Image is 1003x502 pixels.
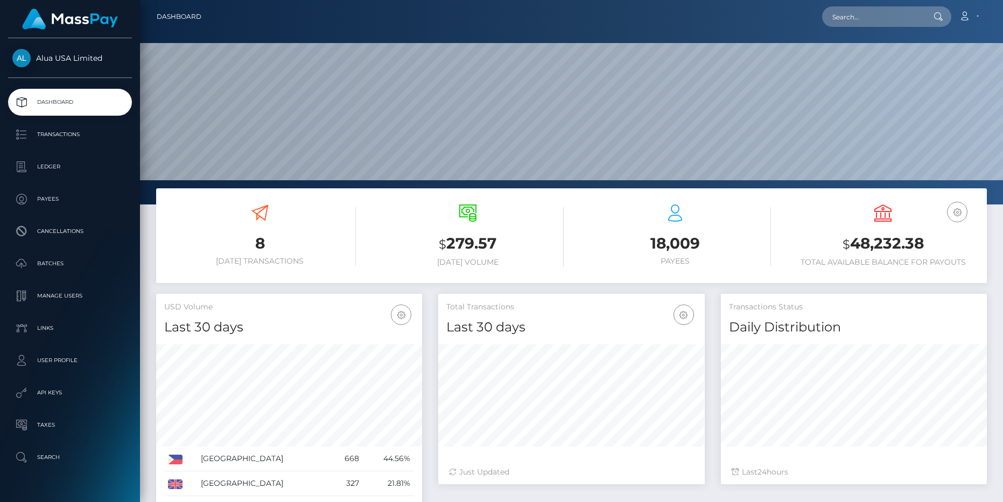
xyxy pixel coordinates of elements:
p: Payees [12,191,128,207]
p: Ledger [12,159,128,175]
a: Ledger [8,153,132,180]
td: 327 [331,471,363,496]
p: API Keys [12,385,128,401]
a: Cancellations [8,218,132,245]
p: Batches [12,256,128,272]
input: Search... [822,6,923,27]
a: Manage Users [8,282,132,309]
p: User Profile [12,352,128,369]
h5: USD Volume [164,302,414,313]
p: Manage Users [12,288,128,304]
a: Dashboard [157,5,201,28]
h3: 18,009 [580,233,771,254]
h6: Total Available Balance for Payouts [787,258,979,267]
img: Alua USA Limited [12,49,31,67]
h3: 48,232.38 [787,233,979,255]
h5: Total Transactions [446,302,696,313]
h6: [DATE] Volume [372,258,564,267]
small: $ [843,237,850,252]
a: Dashboard [8,89,132,116]
h6: [DATE] Transactions [164,257,356,266]
a: Links [8,315,132,342]
img: MassPay Logo [22,9,118,30]
p: Links [12,320,128,336]
img: PH.png [168,455,183,464]
td: 21.81% [363,471,414,496]
h4: Daily Distribution [729,318,979,337]
p: Search [12,449,128,465]
a: API Keys [8,379,132,406]
h5: Transactions Status [729,302,979,313]
p: Transactions [12,126,128,143]
div: Last hours [732,466,976,478]
td: [GEOGRAPHIC_DATA] [197,471,331,496]
p: Taxes [12,417,128,433]
h4: Last 30 days [164,318,414,337]
h4: Last 30 days [446,318,696,337]
a: Transactions [8,121,132,148]
p: Dashboard [12,94,128,110]
a: Taxes [8,412,132,439]
h6: Payees [580,257,771,266]
td: 668 [331,447,363,471]
a: Search [8,444,132,471]
p: Cancellations [12,223,128,239]
span: Alua USA Limited [8,53,132,63]
small: $ [439,237,446,252]
img: GB.png [168,479,183,489]
td: 44.56% [363,447,414,471]
div: Just Updated [449,466,693,478]
a: Payees [8,186,132,213]
h3: 279.57 [372,233,564,255]
td: [GEOGRAPHIC_DATA] [197,447,331,471]
span: 24 [757,467,767,477]
a: Batches [8,250,132,277]
a: User Profile [8,347,132,374]
h3: 8 [164,233,356,254]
